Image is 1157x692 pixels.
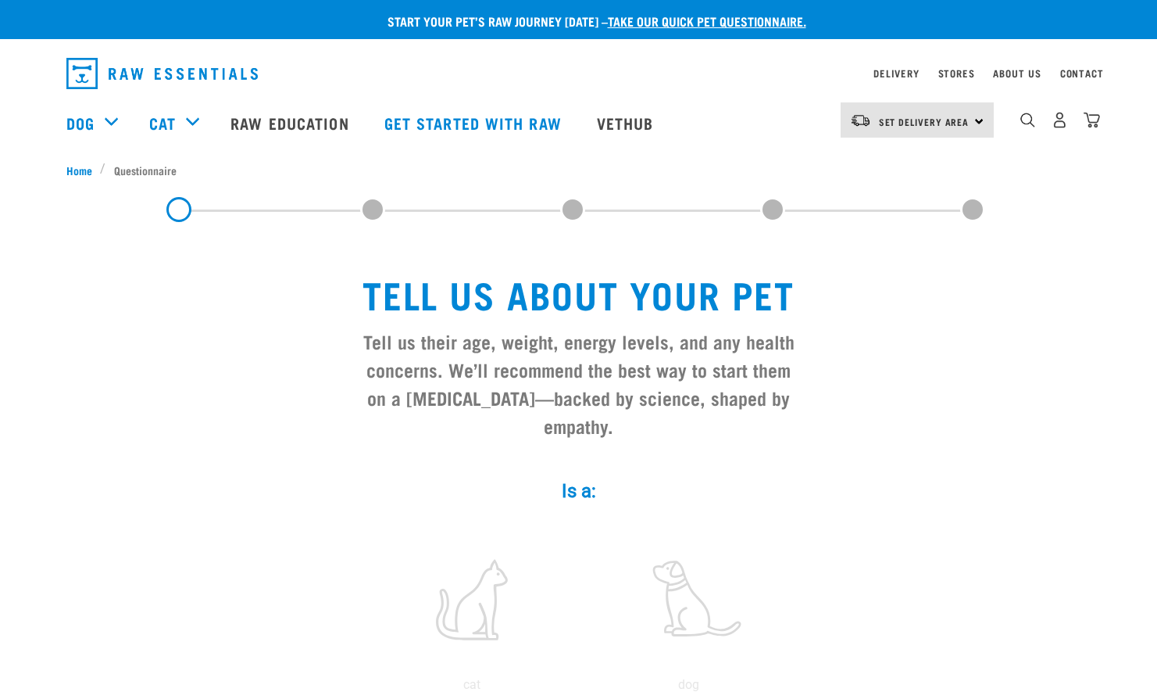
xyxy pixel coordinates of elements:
h3: Tell us their age, weight, energy levels, and any health concerns. We’ll recommend the best way t... [357,327,801,439]
a: Get started with Raw [369,91,581,154]
img: user.png [1052,112,1068,128]
label: Is a: [345,477,813,505]
a: Contact [1060,70,1104,76]
img: Raw Essentials Logo [66,58,258,89]
nav: breadcrumbs [66,162,1091,178]
a: About Us [993,70,1041,76]
img: home-icon-1@2x.png [1020,113,1035,127]
img: van-moving.png [850,113,871,127]
a: Cat [149,111,176,134]
a: take our quick pet questionnaire. [608,17,806,24]
a: Vethub [581,91,673,154]
a: Dog [66,111,95,134]
a: Home [66,162,101,178]
span: Home [66,162,92,178]
nav: dropdown navigation [54,52,1104,95]
a: Delivery [873,70,919,76]
img: home-icon@2x.png [1084,112,1100,128]
a: Stores [938,70,975,76]
h1: Tell us about your pet [357,272,801,314]
span: Set Delivery Area [879,119,970,124]
a: Raw Education [215,91,368,154]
